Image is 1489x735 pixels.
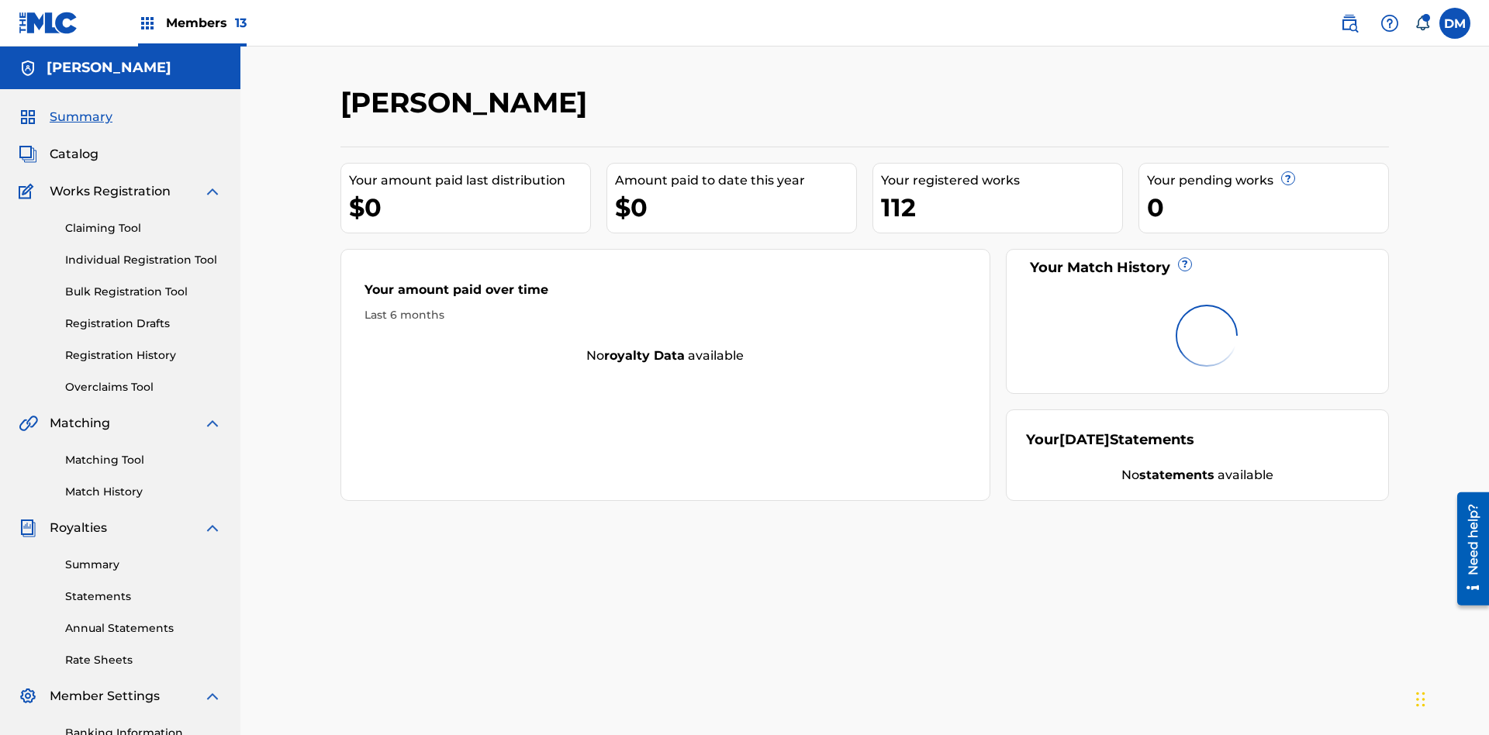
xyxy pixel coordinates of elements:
a: Rate Sheets [65,652,222,668]
img: Member Settings [19,687,37,706]
a: SummarySummary [19,108,112,126]
strong: royalty data [604,348,685,363]
a: Summary [65,557,222,573]
a: Individual Registration Tool [65,252,222,268]
div: No available [341,347,990,365]
div: Notifications [1415,16,1430,31]
div: Your amount paid over time [364,281,966,307]
div: Your registered works [881,171,1122,190]
img: Summary [19,108,37,126]
h5: EYAMA MCSINGER [47,59,171,77]
div: Help [1374,8,1405,39]
span: Matching [50,414,110,433]
img: expand [203,414,222,433]
img: Works Registration [19,182,39,201]
a: Overclaims Tool [65,379,222,395]
img: Accounts [19,59,37,78]
div: $0 [349,190,590,225]
a: Public Search [1334,8,1365,39]
img: expand [203,182,222,201]
img: MLC Logo [19,12,78,34]
div: Your pending works [1147,171,1388,190]
span: Member Settings [50,687,160,706]
div: 112 [881,190,1122,225]
div: Amount paid to date this year [615,171,856,190]
div: No available [1026,466,1370,485]
img: search [1340,14,1359,33]
strong: statements [1139,468,1214,482]
img: Royalties [19,519,37,537]
img: help [1380,14,1399,33]
a: Annual Statements [65,620,222,637]
span: Works Registration [50,182,171,201]
span: [DATE] [1059,431,1110,448]
img: Catalog [19,145,37,164]
img: Matching [19,414,38,433]
div: User Menu [1439,8,1470,39]
a: Registration Drafts [65,316,222,332]
a: Matching Tool [65,452,222,468]
span: 13 [235,16,247,30]
h2: [PERSON_NAME] [340,85,595,120]
span: Catalog [50,145,98,164]
iframe: Resource Center [1446,486,1489,613]
span: ? [1179,258,1191,271]
img: expand [203,687,222,706]
a: Statements [65,588,222,605]
a: Registration History [65,347,222,364]
a: Claiming Tool [65,220,222,236]
a: Match History [65,484,222,500]
div: Your Statements [1026,430,1194,450]
span: Royalties [50,519,107,537]
img: preloader [1166,295,1249,378]
a: Bulk Registration Tool [65,284,222,300]
span: Summary [50,108,112,126]
div: $0 [615,190,856,225]
span: Members [166,14,247,32]
img: expand [203,519,222,537]
img: Top Rightsholders [138,14,157,33]
span: ? [1282,172,1294,185]
div: Your amount paid last distribution [349,171,590,190]
div: Your Match History [1026,257,1370,278]
div: Last 6 months [364,307,966,323]
div: Drag [1416,676,1425,723]
a: CatalogCatalog [19,145,98,164]
iframe: Chat Widget [1411,661,1489,735]
div: 0 [1147,190,1388,225]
